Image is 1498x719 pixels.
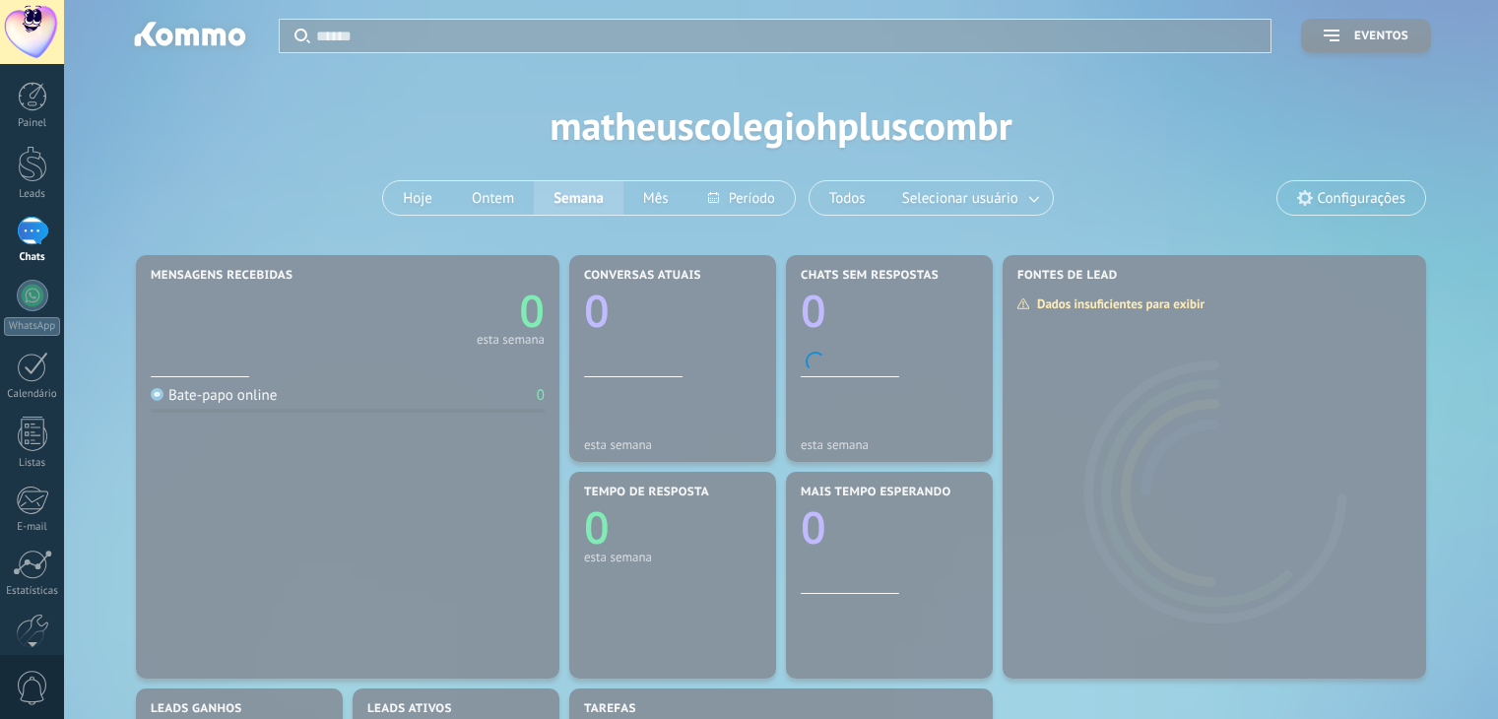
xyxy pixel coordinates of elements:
[4,388,61,401] div: Calendário
[4,117,61,130] div: Painel
[4,317,60,336] div: WhatsApp
[4,521,61,534] div: E-mail
[4,251,61,264] div: Chats
[4,188,61,201] div: Leads
[4,457,61,470] div: Listas
[4,585,61,598] div: Estatísticas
